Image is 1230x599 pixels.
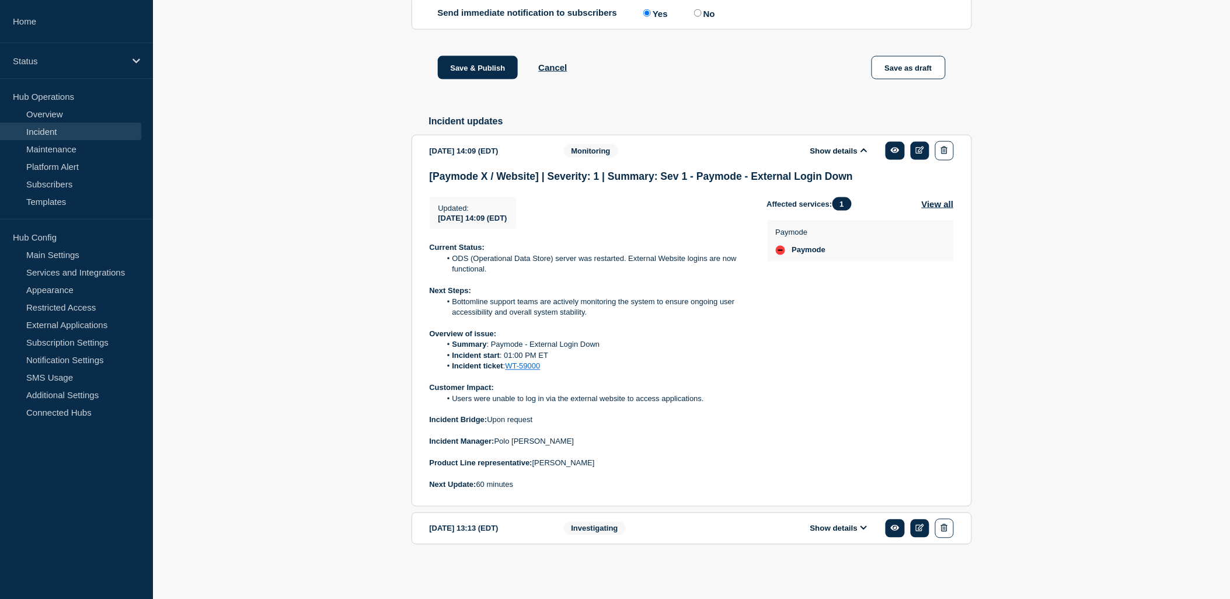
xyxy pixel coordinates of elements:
span: 1 [832,197,852,211]
button: View all [922,197,954,211]
strong: Overview of issue: [430,330,497,339]
p: Paymode [776,228,826,236]
p: Polo [PERSON_NAME] [430,437,748,447]
div: Send immediate notification to subscribers [438,8,946,19]
li: Users were unable to log in via the external website to access applications. [441,394,748,405]
h2: Incident updates [429,116,972,127]
div: [DATE] 13:13 (EDT) [430,519,546,538]
a: WT-59000 [506,362,541,371]
button: Show details [807,524,871,534]
strong: Product Line representative: [430,459,532,468]
span: Monitoring [564,144,618,158]
li: Bottomline support teams are actively monitoring the system to ensure ongoing user accessibility ... [441,297,748,319]
input: No [694,9,702,17]
strong: Incident Bridge: [430,416,487,424]
li: : 01:00 PM ET [441,351,748,361]
h3: [Paymode X / Website] | Severity: 1 | Summary: Sev 1 - Paymode - External Login Down [430,170,954,183]
strong: Next Steps: [430,287,472,295]
p: Send immediate notification to subscribers [438,8,618,19]
div: [DATE] 14:09 (EDT) [430,141,546,161]
button: Save as draft [872,56,946,79]
li: ODS (Operational Data Store) server was restarted. External Website logins are now functional. [441,254,748,276]
p: [PERSON_NAME] [430,458,748,469]
strong: Incident Manager: [430,437,494,446]
input: Yes [643,9,651,17]
button: Show details [807,146,871,156]
p: 60 minutes [430,480,748,490]
p: Updated : [438,204,507,213]
p: Upon request [430,415,748,426]
button: Save & Publish [438,56,518,79]
li: : Paymode - External Login Down [441,340,748,350]
strong: Incident start [452,351,500,360]
strong: Customer Impact: [430,384,494,392]
label: No [691,8,715,19]
strong: Current Status: [430,243,485,252]
p: Status [13,56,125,66]
strong: Incident ticket [452,362,503,371]
span: Investigating [564,522,626,535]
li: : [441,361,748,372]
button: Cancel [538,62,567,72]
span: Paymode [792,246,826,255]
div: down [776,246,785,255]
span: Affected services: [767,197,858,211]
span: [DATE] 14:09 (EDT) [438,214,507,222]
strong: Summary [452,340,487,349]
strong: Next Update: [430,480,476,489]
label: Yes [640,8,668,19]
